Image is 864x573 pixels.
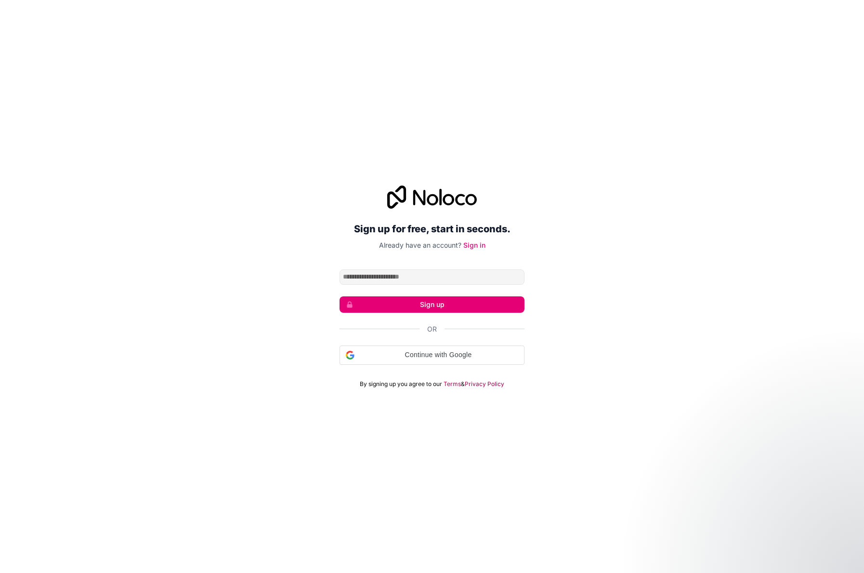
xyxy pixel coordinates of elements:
[671,501,864,568] iframe: Intercom notifications message
[379,241,461,249] span: Already have an account?
[444,380,461,388] a: Terms
[427,324,437,334] span: Or
[463,241,485,249] a: Sign in
[360,380,442,388] span: By signing up you agree to our
[358,350,518,360] span: Continue with Google
[340,220,524,238] h2: Sign up for free, start in seconds.
[340,269,524,285] input: Email address
[340,346,524,365] div: Continue with Google
[461,380,465,388] span: &
[340,296,524,313] button: Sign up
[465,380,504,388] a: Privacy Policy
